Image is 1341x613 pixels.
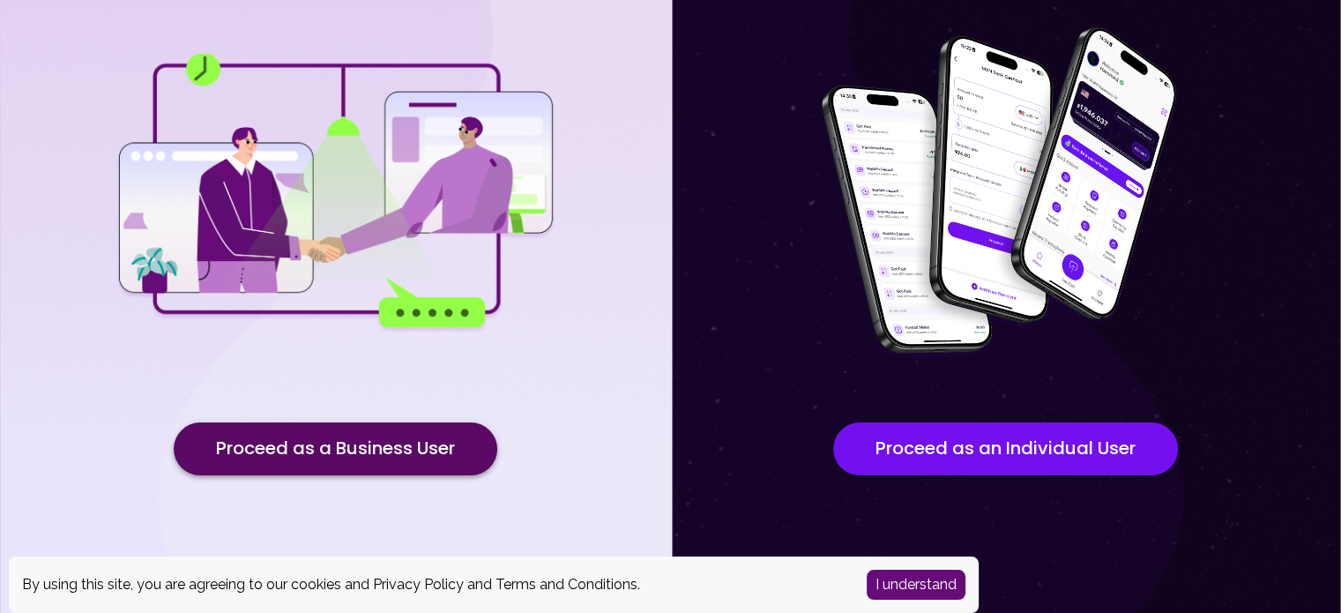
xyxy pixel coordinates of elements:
[833,422,1178,475] button: Proceed as an Individual User
[22,574,840,595] div: By using this site, you are agreeing to our cookies and and .
[115,54,555,332] img: for businesses
[174,422,497,475] button: Proceed as a Business User
[373,576,464,593] a: Privacy Policy
[786,17,1226,370] img: for individuals
[867,570,965,600] button: Accept cookies
[495,576,637,593] a: Terms and Conditions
